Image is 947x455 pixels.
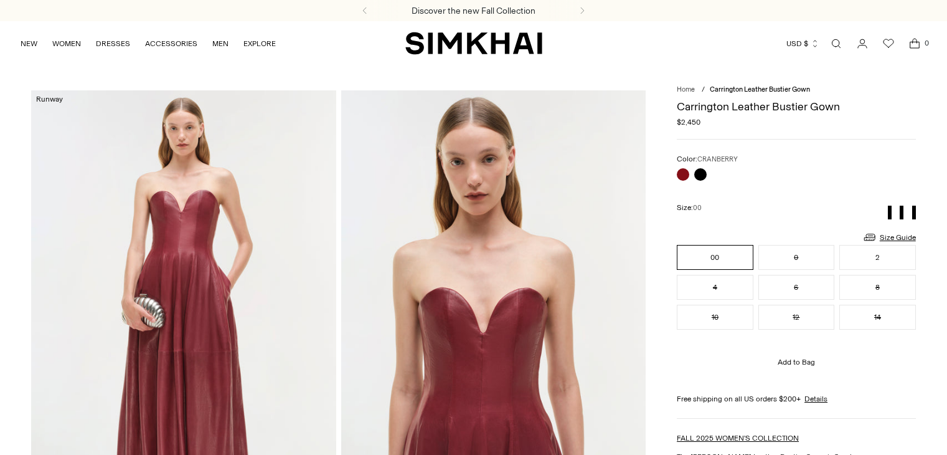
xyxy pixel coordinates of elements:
[862,229,916,245] a: Size Guide
[677,347,916,377] button: Add to Bag
[677,85,695,93] a: Home
[677,101,916,112] h1: Carrington Leather Bustier Gown
[778,358,815,366] span: Add to Bag
[702,85,705,93] div: /
[405,31,542,55] a: SIMKHAI
[677,203,702,212] label: Size:
[212,30,229,57] a: MEN
[412,6,535,16] a: Discover the new Fall Collection
[786,30,819,57] button: USD $
[677,305,753,330] button: 10
[145,30,197,57] a: ACCESSORIES
[697,155,738,163] span: CRANBERRY
[710,85,810,93] span: Carrington Leather Bustier Gown
[677,85,916,93] nav: breadcrumbs
[804,395,827,403] a: Details
[839,305,916,330] button: 14
[758,245,835,270] button: 0
[677,395,916,403] div: Free shipping on all US orders $200+
[677,155,738,163] label: Color:
[839,245,916,270] button: 2
[876,31,901,56] a: Wishlist
[677,275,753,300] button: 4
[677,118,700,127] span: $2,450
[921,37,932,49] span: 0
[758,305,835,330] button: 12
[902,31,927,56] a: Open cart modal
[850,31,875,56] a: Go to the account page
[243,30,276,57] a: EXPLORE
[52,30,81,57] a: WOMEN
[96,30,130,57] a: DRESSES
[824,31,849,56] a: Open search modal
[839,275,916,300] button: 8
[677,245,753,270] button: 00
[677,434,799,443] a: FALL 2025 WOMEN'S COLLECTION
[693,204,702,212] span: 00
[758,275,835,300] button: 6
[21,30,37,57] a: NEW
